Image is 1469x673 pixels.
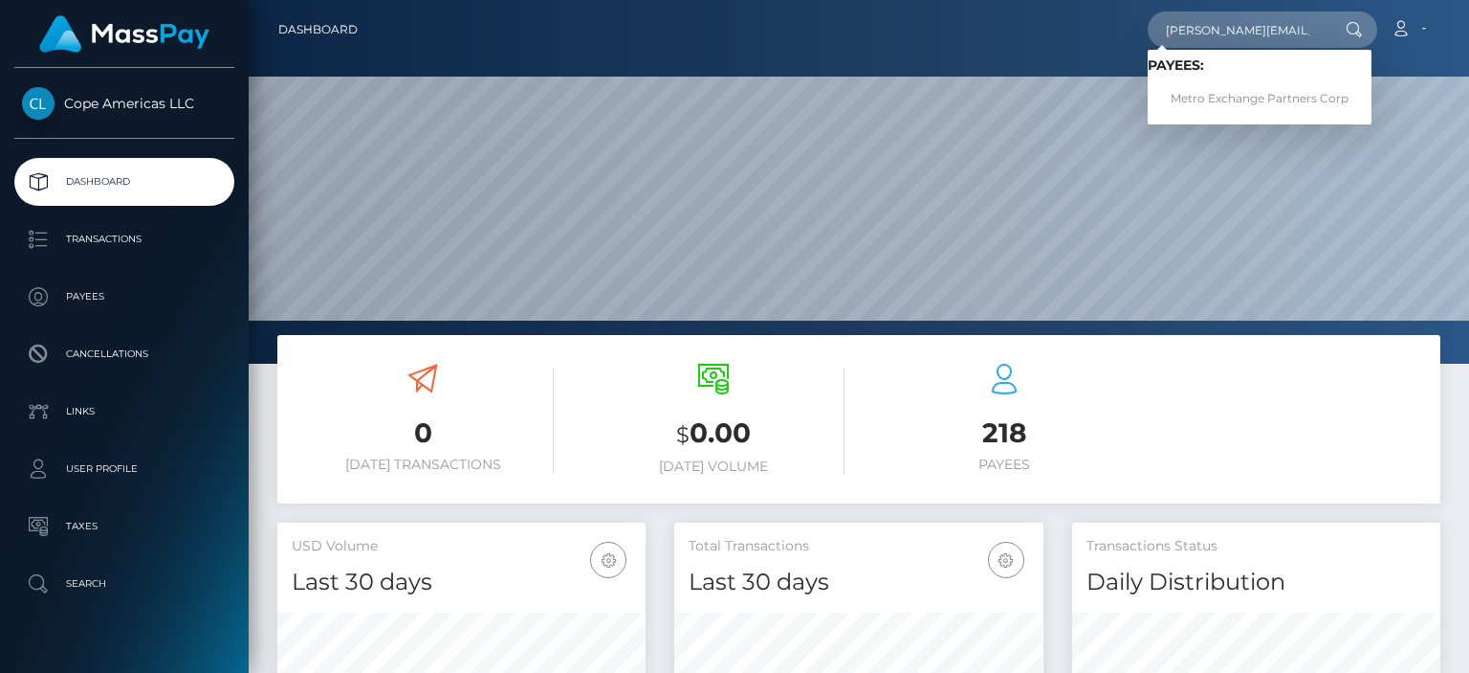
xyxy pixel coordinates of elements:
img: Cope Americas LLC [22,87,55,120]
h6: Payees [873,457,1135,473]
p: Search [22,570,227,598]
h6: [DATE] Transactions [292,457,554,473]
h6: Payees: [1148,57,1371,74]
input: Search... [1148,11,1327,48]
p: Transactions [22,225,227,254]
h3: 0.00 [582,415,844,454]
h5: Total Transactions [689,537,1028,556]
a: Taxes [14,503,234,550]
a: Transactions [14,215,234,263]
p: Cancellations [22,340,227,369]
a: Dashboard [14,158,234,206]
p: Dashboard [22,168,227,196]
a: User Profile [14,445,234,493]
h4: Last 30 days [292,566,631,599]
h5: Transactions Status [1086,537,1426,556]
h3: 218 [873,415,1135,452]
p: Links [22,397,227,426]
p: Taxes [22,512,227,541]
img: MassPay Logo [39,15,209,53]
small: $ [676,421,690,448]
p: User Profile [22,455,227,483]
h4: Last 30 days [689,566,1028,599]
p: Payees [22,282,227,311]
a: Metro Exchange Partners Corp [1148,81,1371,117]
h6: [DATE] Volume [582,459,844,475]
span: Cope Americas LLC [14,95,234,112]
a: Dashboard [278,10,358,50]
a: Links [14,388,234,436]
a: Cancellations [14,330,234,378]
h3: 0 [292,415,554,452]
a: Payees [14,273,234,321]
h5: USD Volume [292,537,631,556]
a: Search [14,560,234,608]
h4: Daily Distribution [1086,566,1426,599]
